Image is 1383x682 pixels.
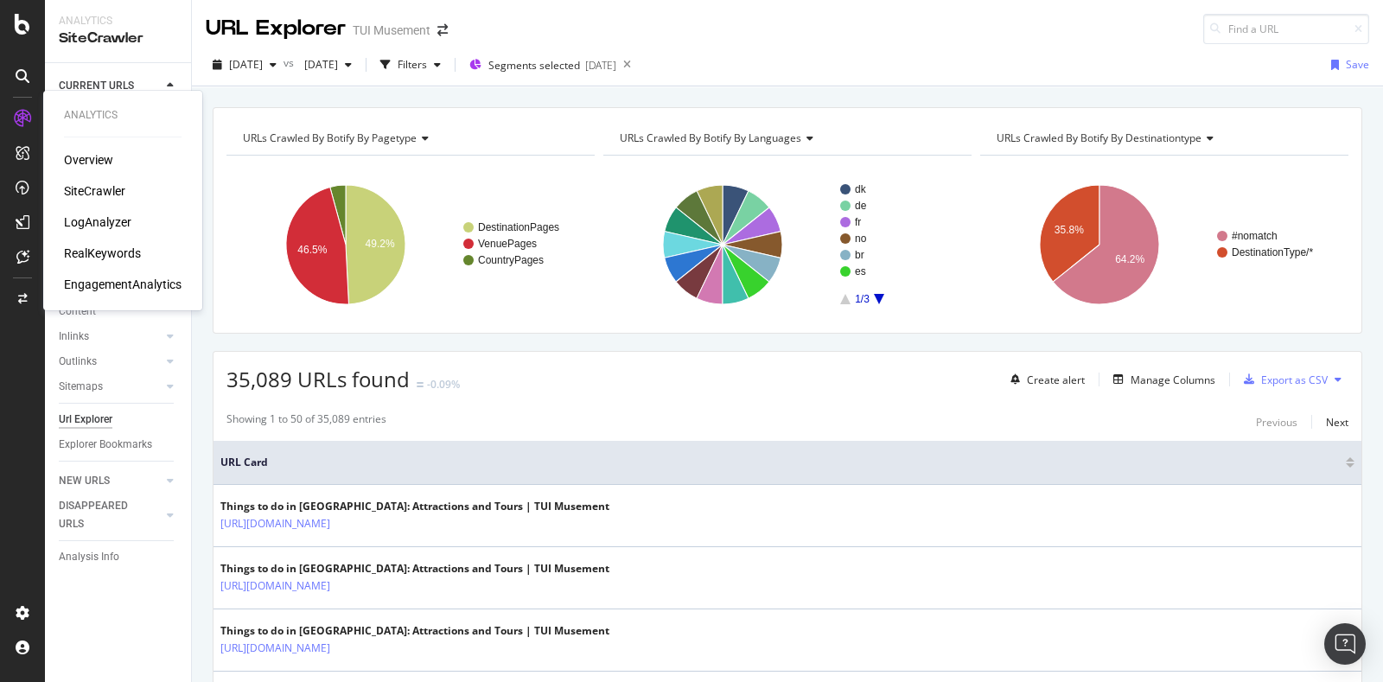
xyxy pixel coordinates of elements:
[1261,373,1328,387] div: Export as CSV
[59,328,89,346] div: Inlinks
[64,108,182,123] div: Analytics
[1004,366,1085,393] button: Create alert
[226,365,410,393] span: 35,089 URLs found
[1324,51,1369,79] button: Save
[1256,411,1297,432] button: Previous
[1256,415,1297,430] div: Previous
[993,124,1333,152] h4: URLs Crawled By Botify By destinationtype
[220,640,330,657] a: [URL][DOMAIN_NAME]
[855,200,867,212] text: de
[855,265,866,277] text: es
[1346,57,1369,72] div: Save
[353,22,430,39] div: TUI Musement
[1131,373,1215,387] div: Manage Columns
[59,436,152,454] div: Explorer Bookmarks
[226,169,590,320] svg: A chart.
[59,353,97,371] div: Outlinks
[980,169,1343,320] svg: A chart.
[1106,369,1215,390] button: Manage Columns
[297,57,338,72] span: 2025 Sep. 5th
[488,58,580,73] span: Segments selected
[220,455,1342,470] span: URL Card
[59,548,119,566] div: Analysis Info
[64,214,131,231] a: LogAnalyzer
[417,382,424,387] img: Equal
[1027,373,1085,387] div: Create alert
[59,303,179,321] a: Content
[1326,411,1348,432] button: Next
[59,497,162,533] a: DISAPPEARED URLS
[585,58,616,73] div: [DATE]
[1326,415,1348,430] div: Next
[59,328,162,346] a: Inlinks
[855,233,867,245] text: no
[226,411,386,432] div: Showing 1 to 50 of 35,089 entries
[59,472,162,490] a: NEW URLS
[616,124,956,152] h4: URLs Crawled By Botify By languages
[59,411,179,429] a: Url Explorer
[59,29,177,48] div: SiteCrawler
[220,577,330,595] a: [URL][DOMAIN_NAME]
[243,131,417,145] span: URLs Crawled By Botify By pagetype
[1055,224,1084,236] text: 35.8%
[373,51,448,79] button: Filters
[855,216,861,228] text: fr
[284,55,297,70] span: vs
[220,623,609,639] div: Things to do in [GEOGRAPHIC_DATA]: Attractions and Tours | TUI Musement
[59,378,162,396] a: Sitemaps
[366,238,395,250] text: 49.2%
[855,249,864,261] text: br
[59,548,179,566] a: Analysis Info
[206,51,284,79] button: [DATE]
[427,377,460,392] div: -0.09%
[229,57,263,72] span: 2025 Sep. 26th
[220,515,330,532] a: [URL][DOMAIN_NAME]
[1115,253,1144,265] text: 64.2%
[220,499,609,514] div: Things to do in [GEOGRAPHIC_DATA]: Attractions and Tours | TUI Musement
[59,472,110,490] div: NEW URLS
[297,244,327,256] text: 46.5%
[59,497,146,533] div: DISAPPEARED URLS
[855,183,867,195] text: dk
[59,353,162,371] a: Outlinks
[1232,230,1278,242] text: #nomatch
[478,238,537,250] text: VenuePages
[220,561,609,577] div: Things to do in [GEOGRAPHIC_DATA]: Attractions and Tours | TUI Musement
[1324,623,1366,665] div: Open Intercom Messenger
[997,131,1201,145] span: URLs Crawled By Botify By destinationtype
[603,169,966,320] svg: A chart.
[64,182,125,200] a: SiteCrawler
[855,293,870,305] text: 1/3
[64,276,182,293] a: EngagementAnalytics
[59,378,103,396] div: Sitemaps
[59,303,96,321] div: Content
[398,57,427,72] div: Filters
[297,51,359,79] button: [DATE]
[620,131,801,145] span: URLs Crawled By Botify By languages
[59,411,112,429] div: Url Explorer
[1237,366,1328,393] button: Export as CSV
[206,14,346,43] div: URL Explorer
[478,254,544,266] text: CountryPages
[59,436,179,454] a: Explorer Bookmarks
[64,151,113,169] a: Overview
[239,124,579,152] h4: URLs Crawled By Botify By pagetype
[1232,246,1313,258] text: DestinationType/*
[59,14,177,29] div: Analytics
[59,77,134,95] div: CURRENT URLS
[478,221,559,233] text: DestinationPages
[437,24,448,36] div: arrow-right-arrow-left
[1203,14,1369,44] input: Find a URL
[462,51,616,79] button: Segments selected[DATE]
[64,245,141,262] a: RealKeywords
[59,77,162,95] a: CURRENT URLS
